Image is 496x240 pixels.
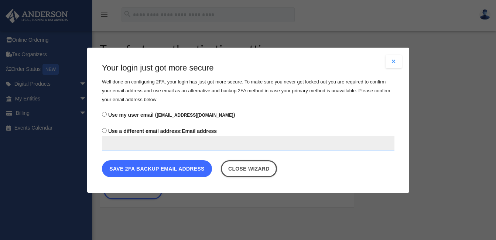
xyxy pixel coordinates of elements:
[102,128,107,133] input: Use a different email address:Email address
[102,62,394,74] h3: Your login just got more secure
[102,136,394,151] input: Use a different email address:Email address
[386,55,402,68] button: Close modal
[102,112,107,116] input: Use my user email ([EMAIL_ADDRESS][DOMAIN_NAME])
[220,160,277,177] a: Close wizard
[157,112,233,117] small: [EMAIL_ADDRESS][DOMAIN_NAME]
[102,77,394,104] p: Well done on configuring 2FA, your login has just got more secure. To make sure you never get loc...
[102,126,394,151] label: Email address
[108,112,235,117] span: Use my user email ( )
[102,160,212,177] button: Save 2FA backup email address
[108,128,181,134] span: Use a different email address:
